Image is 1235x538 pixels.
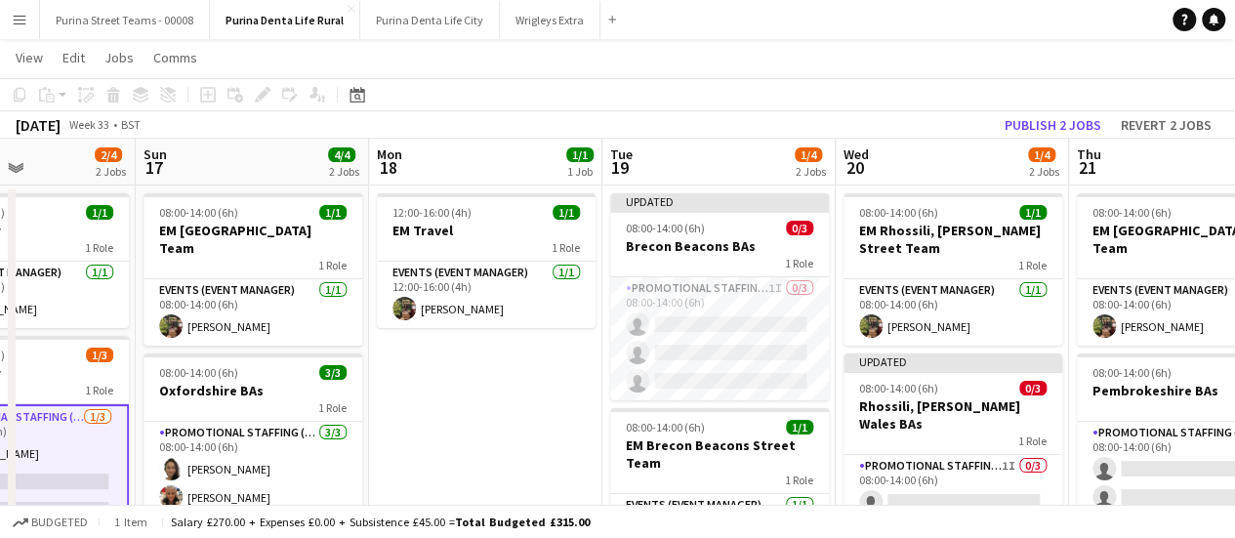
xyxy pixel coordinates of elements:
div: Updated [610,193,829,209]
span: 08:00-14:00 (6h) [1092,365,1172,380]
span: 08:00-14:00 (6h) [859,381,938,395]
div: Updated [844,353,1062,369]
span: 1 Role [85,240,113,255]
button: Purina Denta Life City [360,1,500,39]
app-card-role: Events (Event Manager)1/108:00-14:00 (6h)[PERSON_NAME] [844,279,1062,346]
app-card-role: Promotional Staffing (Brand Ambassadors)1I0/308:00-14:00 (6h) [610,277,829,400]
span: 1/1 [319,205,347,220]
h3: EM [GEOGRAPHIC_DATA] Team [144,222,362,257]
span: Wed [844,145,869,163]
span: 08:00-14:00 (6h) [859,205,938,220]
span: Sun [144,145,167,163]
span: 1/1 [1019,205,1047,220]
span: 08:00-14:00 (6h) [1092,205,1172,220]
span: Week 33 [64,117,113,132]
span: 1 Role [785,473,813,487]
div: 1 Job [567,164,593,179]
span: 12:00-16:00 (4h) [392,205,472,220]
span: 1 Role [318,400,347,415]
span: 18 [374,156,402,179]
h3: Rhossili, [PERSON_NAME] Wales BAs [844,397,1062,433]
a: Jobs [97,45,142,70]
span: Mon [377,145,402,163]
span: 1 Role [1018,258,1047,272]
span: 2/4 [95,147,122,162]
span: 4/4 [328,147,355,162]
h3: Brecon Beacons BAs [610,237,829,255]
span: Edit [62,49,85,66]
button: Purina Denta Life Rural [210,1,360,39]
app-job-card: Updated08:00-14:00 (6h)0/3Brecon Beacons BAs1 RolePromotional Staffing (Brand Ambassadors)1I0/308... [610,193,829,400]
span: 1 Role [1018,434,1047,448]
span: Thu [1077,145,1101,163]
span: 1/1 [553,205,580,220]
span: 1/1 [86,205,113,220]
span: 3/3 [319,365,347,380]
span: 08:00-14:00 (6h) [626,221,705,235]
button: Budgeted [10,512,91,533]
h3: EM Travel [377,222,596,239]
button: Revert 2 jobs [1113,112,1219,138]
button: Wrigleys Extra [500,1,600,39]
div: 2 Jobs [1029,164,1059,179]
h3: EM Rhossili, [PERSON_NAME] Street Team [844,222,1062,257]
a: Comms [145,45,205,70]
span: Tue [610,145,633,163]
span: 19 [607,156,633,179]
button: Publish 2 jobs [997,112,1109,138]
span: 08:00-14:00 (6h) [159,205,238,220]
span: 1 Role [785,256,813,270]
div: 2 Jobs [329,164,359,179]
app-job-card: 08:00-14:00 (6h)1/1EM [GEOGRAPHIC_DATA] Team1 RoleEvents (Event Manager)1/108:00-14:00 (6h)[PERSO... [144,193,362,346]
span: 0/3 [786,221,813,235]
span: Comms [153,49,197,66]
app-job-card: 12:00-16:00 (4h)1/1EM Travel1 RoleEvents (Event Manager)1/112:00-16:00 (4h)[PERSON_NAME] [377,193,596,328]
span: 1 Role [318,258,347,272]
a: View [8,45,51,70]
a: Edit [55,45,93,70]
div: BST [121,117,141,132]
span: 17 [141,156,167,179]
h3: Oxfordshire BAs [144,382,362,399]
span: 1 Role [552,240,580,255]
app-card-role: Events (Event Manager)1/108:00-14:00 (6h)[PERSON_NAME] [144,279,362,346]
button: Purina Street Teams - 00008 [40,1,210,39]
app-job-card: 08:00-14:00 (6h)1/1EM Rhossili, [PERSON_NAME] Street Team1 RoleEvents (Event Manager)1/108:00-14:... [844,193,1062,346]
span: Budgeted [31,516,88,529]
span: 1 item [107,515,154,529]
span: 1/4 [1028,147,1055,162]
span: Jobs [104,49,134,66]
div: 2 Jobs [796,164,826,179]
span: 1/1 [566,147,594,162]
span: 08:00-14:00 (6h) [159,365,238,380]
span: 1/1 [786,420,813,435]
div: [DATE] [16,115,61,135]
span: 1 Role [85,383,113,397]
div: Salary £270.00 + Expenses £0.00 + Subsistence £45.00 = [171,515,590,529]
div: 2 Jobs [96,164,126,179]
span: Total Budgeted £315.00 [455,515,590,529]
span: 0/3 [1019,381,1047,395]
span: 21 [1074,156,1101,179]
span: View [16,49,43,66]
app-card-role: Events (Event Manager)1/112:00-16:00 (4h)[PERSON_NAME] [377,262,596,328]
span: 1/3 [86,348,113,362]
span: 08:00-14:00 (6h) [626,420,705,435]
h3: EM Brecon Beacons Street Team [610,436,829,472]
span: 20 [841,156,869,179]
span: 1/4 [795,147,822,162]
